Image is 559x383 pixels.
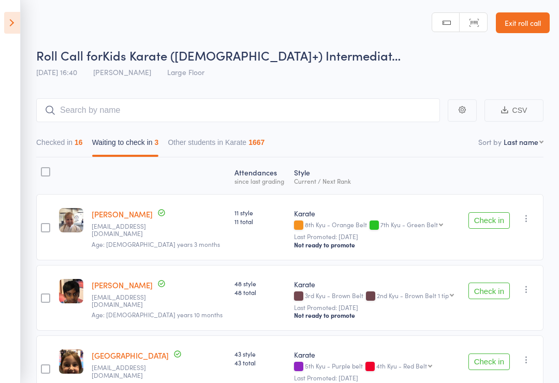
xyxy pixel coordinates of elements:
button: Check in [468,283,510,299]
small: Last Promoted: [DATE] [294,233,458,240]
input: Search by name [36,98,440,122]
span: 43 total [234,358,286,367]
button: CSV [484,99,543,122]
span: 48 total [234,288,286,297]
small: kariyawasam_champika@yahoo.com.au [92,293,159,308]
div: 4th Kyu - Red Belt [376,362,427,369]
div: Current / Next Rank [294,178,458,184]
img: image1583734041.png [59,349,83,374]
div: 2nd Kyu - Brown Belt 1 tip [377,292,449,299]
small: kirraelizabethjones@hotmail.com [92,223,159,238]
button: Check in [468,353,510,370]
span: 48 style [234,279,286,288]
button: Check in [468,212,510,229]
div: since last grading [234,178,286,184]
div: Karate [294,279,458,289]
span: Roll Call for [36,47,102,64]
a: Exit roll call [496,12,550,33]
a: [GEOGRAPHIC_DATA] [92,350,169,361]
img: image1676264326.png [59,208,83,232]
div: Style [290,162,462,189]
div: Karate [294,349,458,360]
div: Last name [504,137,538,147]
div: Karate [294,208,458,218]
span: Age: [DEMOGRAPHIC_DATA] years 10 months [92,310,223,319]
div: 7th Kyu - Green Belt [380,221,438,228]
a: [PERSON_NAME] [92,209,153,219]
a: [PERSON_NAME] [92,279,153,290]
small: mlake@outlook.com.au [92,364,159,379]
div: Not ready to promote [294,311,458,319]
span: [PERSON_NAME] [93,67,151,77]
span: 43 style [234,349,286,358]
div: 3rd Kyu - Brown Belt [294,292,458,301]
div: 16 [75,138,83,146]
div: 3 [155,138,159,146]
img: image1582610051.png [59,279,83,303]
div: 5th Kyu - Purple belt [294,362,458,371]
div: Not ready to promote [294,241,458,249]
span: [DATE] 16:40 [36,67,77,77]
span: Kids Karate ([DEMOGRAPHIC_DATA]+) Intermediat… [102,47,401,64]
button: Other students in Karate1667 [168,133,264,157]
button: Waiting to check in3 [92,133,159,157]
small: Last Promoted: [DATE] [294,374,458,381]
button: Checked in16 [36,133,83,157]
label: Sort by [478,137,502,147]
div: 8th Kyu - Orange Belt [294,221,458,230]
div: 1667 [248,138,264,146]
span: Age: [DEMOGRAPHIC_DATA] years 3 months [92,240,220,248]
span: Large Floor [167,67,204,77]
div: Atten­dances [230,162,290,189]
span: 11 total [234,217,286,226]
span: 11 style [234,208,286,217]
small: Last Promoted: [DATE] [294,304,458,311]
